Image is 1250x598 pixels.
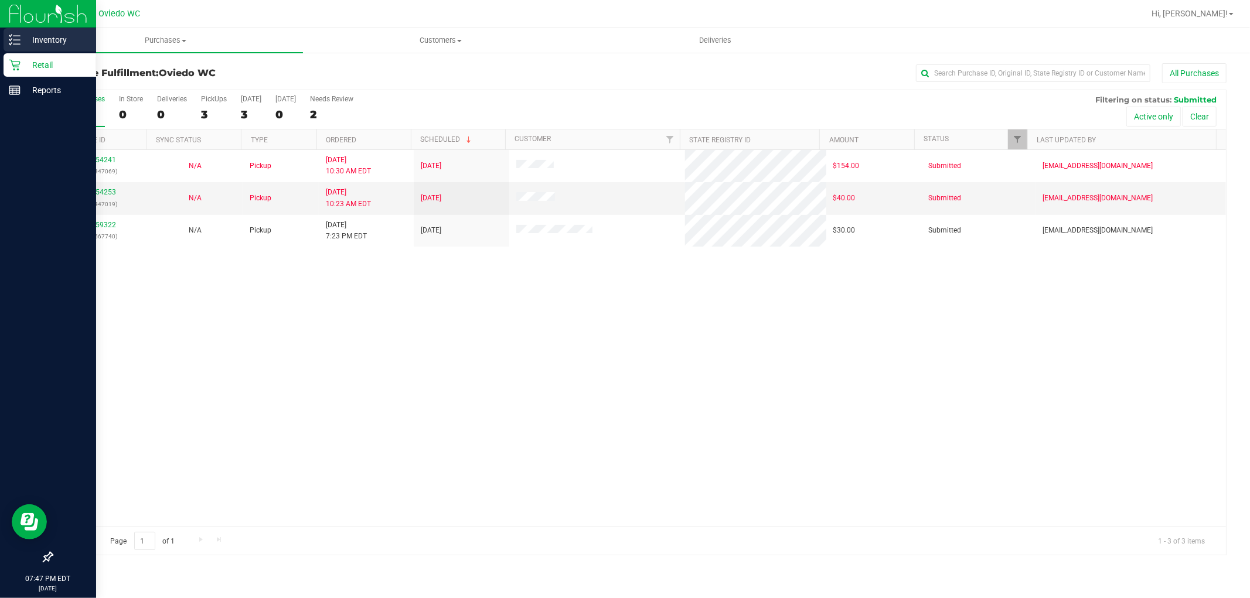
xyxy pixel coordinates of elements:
button: N/A [189,193,202,204]
span: Submitted [928,193,961,204]
span: [DATE] [421,160,441,172]
input: 1 [134,532,155,550]
div: [DATE] [275,95,296,103]
span: [DATE] 10:23 AM EDT [326,187,371,209]
span: $40.00 [833,193,856,204]
div: Deliveries [157,95,187,103]
inline-svg: Retail [9,59,21,71]
span: $30.00 [833,225,856,236]
a: State Registry ID [690,136,751,144]
span: [DATE] [421,193,441,204]
span: Pickup [250,160,271,172]
span: [DATE] [421,225,441,236]
span: Customers [304,35,577,46]
div: 3 [201,108,227,121]
a: Customers [303,28,578,53]
span: Pickup [250,193,271,204]
div: 0 [275,108,296,121]
a: Filter [1008,129,1027,149]
span: [EMAIL_ADDRESS][DOMAIN_NAME] [1043,160,1153,172]
a: Customer [515,135,551,143]
iframe: Resource center [12,504,47,539]
span: Submitted [1174,95,1217,104]
span: Page of 1 [100,532,185,550]
a: Status [924,135,949,143]
span: $154.00 [833,160,860,172]
span: Oviedo WC [159,67,216,78]
a: 11854253 [83,188,116,196]
span: [DATE] 10:30 AM EDT [326,155,371,177]
a: Type [251,136,268,144]
p: 07:47 PM EDT [5,573,91,584]
p: (317567740) [59,231,140,242]
span: Not Applicable [189,226,202,234]
span: Submitted [928,160,961,172]
span: [DATE] 7:23 PM EDT [326,220,367,242]
a: Sync Status [156,136,202,144]
span: Purchases [28,35,303,46]
button: All Purchases [1162,63,1227,83]
div: 3 [241,108,261,121]
p: [DATE] [5,584,91,593]
div: 2 [310,108,353,121]
p: Inventory [21,33,91,47]
button: N/A [189,160,202,172]
a: 11854241 [83,156,116,164]
div: Needs Review [310,95,353,103]
span: Not Applicable [189,194,202,202]
div: 0 [119,108,143,121]
span: 1 - 3 of 3 items [1149,532,1214,549]
input: Search Purchase ID, Original ID, State Registry ID or Customer Name... [916,64,1150,82]
p: (317447019) [59,199,140,210]
a: Purchases [28,28,303,53]
div: [DATE] [241,95,261,103]
span: Not Applicable [189,162,202,170]
h3: Purchase Fulfillment: [52,68,443,78]
p: Reports [21,83,91,97]
div: 0 [157,108,187,121]
inline-svg: Reports [9,84,21,96]
span: Submitted [928,225,961,236]
p: Retail [21,58,91,72]
a: Last Updated By [1037,136,1096,144]
div: In Store [119,95,143,103]
a: Scheduled [421,135,474,143]
a: Amount [829,136,859,144]
a: 11859322 [83,221,116,229]
div: PickUps [201,95,227,103]
button: Active only [1126,107,1181,127]
span: Oviedo WC [99,9,141,19]
span: Filtering on status: [1095,95,1171,104]
a: Filter [660,129,680,149]
button: Clear [1183,107,1217,127]
button: N/A [189,225,202,236]
span: Hi, [PERSON_NAME]! [1152,9,1228,18]
span: [EMAIL_ADDRESS][DOMAIN_NAME] [1043,193,1153,204]
span: Pickup [250,225,271,236]
inline-svg: Inventory [9,34,21,46]
span: [EMAIL_ADDRESS][DOMAIN_NAME] [1043,225,1153,236]
a: Ordered [326,136,356,144]
span: Deliveries [683,35,747,46]
p: (317447069) [59,166,140,177]
a: Deliveries [578,28,853,53]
